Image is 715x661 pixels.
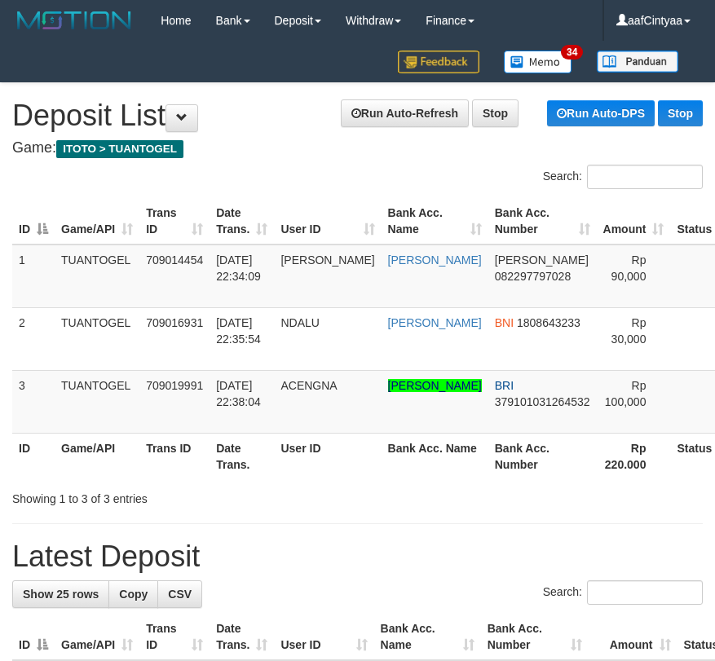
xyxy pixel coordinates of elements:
[55,198,139,245] th: Game/API: activate to sort column ascending
[543,580,703,605] label: Search:
[146,379,203,392] span: 709019991
[12,140,703,156] h4: Game:
[472,99,519,127] a: Stop
[12,614,55,660] th: ID: activate to sort column descending
[492,41,585,82] a: 34
[168,588,192,601] span: CSV
[589,614,677,660] th: Amount: activate to sort column ascending
[382,198,488,245] th: Bank Acc. Name: activate to sort column ascending
[146,316,203,329] span: 709016931
[274,198,381,245] th: User ID: activate to sort column ascending
[157,580,202,608] a: CSV
[210,614,274,660] th: Date Trans.: activate to sort column ascending
[12,540,703,573] h1: Latest Deposit
[658,100,703,126] a: Stop
[388,379,482,392] a: [PERSON_NAME]
[12,99,703,132] h1: Deposit List
[597,198,671,245] th: Amount: activate to sort column ascending
[55,433,139,479] th: Game/API
[495,316,514,329] span: BNI
[216,253,261,283] span: [DATE] 22:34:09
[55,614,139,660] th: Game/API: activate to sort column ascending
[108,580,158,608] a: Copy
[488,198,597,245] th: Bank Acc. Number: activate to sort column ascending
[55,245,139,308] td: TUANTOGEL
[488,433,597,479] th: Bank Acc. Number
[481,614,589,660] th: Bank Acc. Number: activate to sort column ascending
[23,588,99,601] span: Show 25 rows
[611,253,647,283] span: Rp 90,000
[216,316,261,346] span: [DATE] 22:35:54
[495,395,590,408] span: Copy 379101031264532 to clipboard
[382,433,488,479] th: Bank Acc. Name
[280,316,319,329] span: NDALU
[280,379,337,392] span: ACENGNA
[12,307,55,370] td: 2
[119,588,148,601] span: Copy
[504,51,572,73] img: Button%20Memo.svg
[547,100,655,126] a: Run Auto-DPS
[495,253,589,267] span: [PERSON_NAME]
[216,379,261,408] span: [DATE] 22:38:04
[388,316,482,329] a: [PERSON_NAME]
[12,433,55,479] th: ID
[210,198,274,245] th: Date Trans.: activate to sort column ascending
[587,165,703,189] input: Search:
[374,614,481,660] th: Bank Acc. Name: activate to sort column ascending
[274,433,381,479] th: User ID
[495,270,571,283] span: Copy 082297797028 to clipboard
[587,580,703,605] input: Search:
[146,253,203,267] span: 709014454
[12,198,55,245] th: ID: activate to sort column descending
[398,51,479,73] img: Feedback.jpg
[56,140,183,158] span: ITOTO > TUANTOGEL
[55,370,139,433] td: TUANTOGEL
[12,484,285,507] div: Showing 1 to 3 of 3 entries
[12,8,136,33] img: MOTION_logo.png
[561,45,583,59] span: 34
[388,253,482,267] a: [PERSON_NAME]
[611,316,647,346] span: Rp 30,000
[605,379,647,408] span: Rp 100,000
[139,433,210,479] th: Trans ID
[543,165,703,189] label: Search:
[139,198,210,245] th: Trans ID: activate to sort column ascending
[210,433,274,479] th: Date Trans.
[55,307,139,370] td: TUANTOGEL
[517,316,580,329] span: Copy 1808643233 to clipboard
[341,99,469,127] a: Run Auto-Refresh
[597,51,678,73] img: panduan.png
[12,580,109,608] a: Show 25 rows
[280,253,374,267] span: [PERSON_NAME]
[12,245,55,308] td: 1
[12,370,55,433] td: 3
[597,433,671,479] th: Rp 220.000
[274,614,373,660] th: User ID: activate to sort column ascending
[495,379,514,392] span: BRI
[139,614,210,660] th: Trans ID: activate to sort column ascending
